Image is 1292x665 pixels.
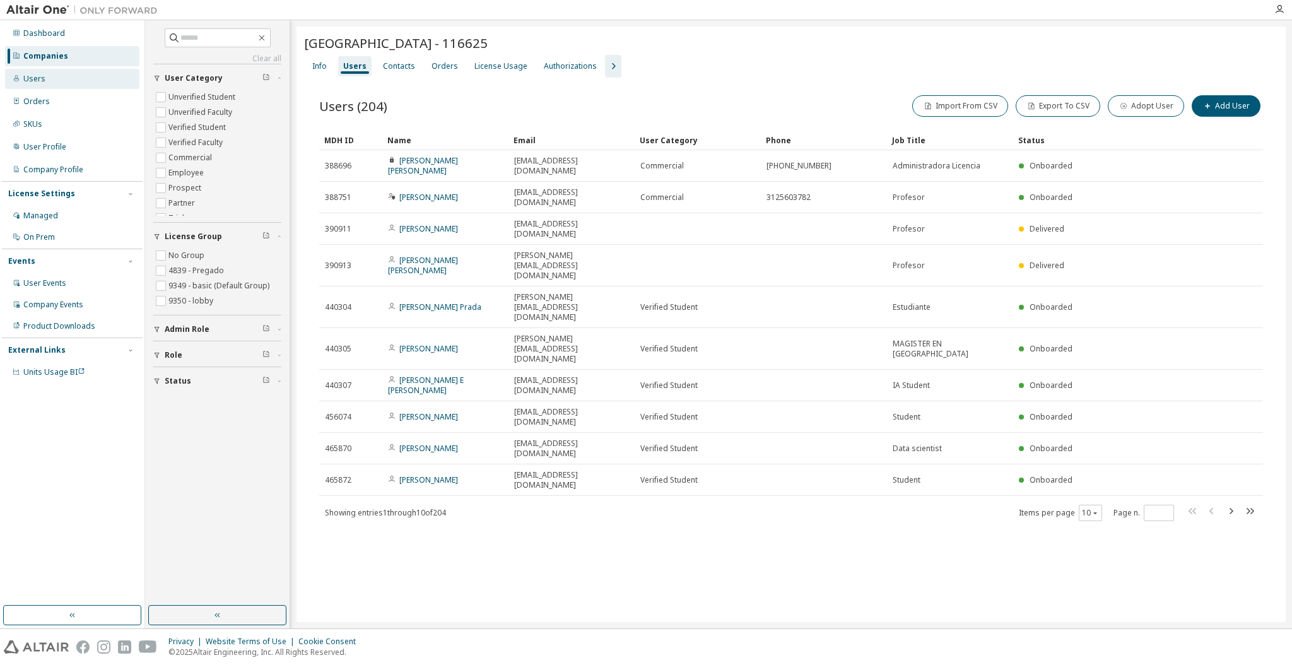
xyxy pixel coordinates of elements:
[514,334,629,364] span: [PERSON_NAME][EMAIL_ADDRESS][DOMAIN_NAME]
[640,130,756,150] div: User Category
[640,302,698,312] span: Verified Student
[324,130,377,150] div: MDH ID
[262,324,270,334] span: Clear filter
[165,73,223,83] span: User Category
[514,292,629,322] span: [PERSON_NAME][EMAIL_ADDRESS][DOMAIN_NAME]
[912,95,1008,117] button: Import From CSV
[8,189,75,199] div: License Settings
[1030,474,1072,485] span: Onboarded
[165,232,222,242] span: License Group
[325,444,351,454] span: 465870
[514,470,629,490] span: [EMAIL_ADDRESS][DOMAIN_NAME]
[399,443,458,454] a: [PERSON_NAME]
[893,412,920,422] span: Student
[893,339,1007,359] span: MAGISTER EN [GEOGRAPHIC_DATA]
[514,219,629,239] span: [EMAIL_ADDRESS][DOMAIN_NAME]
[640,192,684,203] span: Commercial
[168,248,207,263] label: No Group
[325,224,351,234] span: 390911
[766,192,811,203] span: 3125603782
[23,74,45,84] div: Users
[168,135,225,150] label: Verified Faculty
[893,444,942,454] span: Data scientist
[893,224,925,234] span: Profesor
[325,412,351,422] span: 456074
[1019,505,1102,521] span: Items per page
[168,120,228,135] label: Verified Student
[399,302,481,312] a: [PERSON_NAME] Prada
[298,637,363,647] div: Cookie Consent
[118,640,131,654] img: linkedin.svg
[6,4,164,16] img: Altair One
[893,380,930,391] span: IA Student
[23,321,95,331] div: Product Downloads
[1030,260,1064,271] span: Delivered
[23,142,66,152] div: User Profile
[1030,380,1072,391] span: Onboarded
[23,211,58,221] div: Managed
[893,475,920,485] span: Student
[153,223,281,250] button: License Group
[23,232,55,242] div: On Prem
[304,34,488,52] span: [GEOGRAPHIC_DATA] - 116625
[168,293,216,309] label: 9350 - lobby
[1030,343,1072,354] span: Onboarded
[514,375,629,396] span: [EMAIL_ADDRESS][DOMAIN_NAME]
[153,367,281,395] button: Status
[544,61,597,71] div: Authorizations
[1030,192,1072,203] span: Onboarded
[893,261,925,271] span: Profesor
[432,61,458,71] div: Orders
[399,192,458,203] a: [PERSON_NAME]
[76,640,90,654] img: facebook.svg
[399,223,458,234] a: [PERSON_NAME]
[1113,505,1174,521] span: Page n.
[168,278,272,293] label: 9349 - basic (Default Group)
[893,192,925,203] span: Profesor
[1108,95,1184,117] button: Adopt User
[312,61,327,71] div: Info
[319,97,387,115] span: Users (204)
[262,232,270,242] span: Clear filter
[23,300,83,310] div: Company Events
[168,150,214,165] label: Commercial
[383,61,415,71] div: Contacts
[165,376,191,386] span: Status
[399,411,458,422] a: [PERSON_NAME]
[388,375,464,396] a: [PERSON_NAME] E [PERSON_NAME]
[153,54,281,64] a: Clear all
[893,161,980,171] span: Administradora Licencia
[23,165,83,175] div: Company Profile
[640,444,698,454] span: Verified Student
[153,315,281,343] button: Admin Role
[97,640,110,654] img: instagram.svg
[325,161,351,171] span: 388696
[165,324,209,334] span: Admin Role
[4,640,69,654] img: altair_logo.svg
[168,105,235,120] label: Unverified Faculty
[325,192,351,203] span: 388751
[1082,508,1099,518] button: 10
[514,250,629,281] span: [PERSON_NAME][EMAIL_ADDRESS][DOMAIN_NAME]
[206,637,298,647] div: Website Terms of Use
[262,376,270,386] span: Clear filter
[766,130,882,150] div: Phone
[1030,411,1072,422] span: Onboarded
[139,640,157,654] img: youtube.svg
[399,343,458,354] a: [PERSON_NAME]
[1192,95,1260,117] button: Add User
[168,165,206,180] label: Employee
[514,438,629,459] span: [EMAIL_ADDRESS][DOMAIN_NAME]
[1030,443,1072,454] span: Onboarded
[325,380,351,391] span: 440307
[514,130,630,150] div: Email
[1016,95,1100,117] button: Export To CSV
[640,161,684,171] span: Commercial
[23,28,65,38] div: Dashboard
[23,367,85,377] span: Units Usage BI
[168,637,206,647] div: Privacy
[399,474,458,485] a: [PERSON_NAME]
[23,119,42,129] div: SKUs
[8,345,66,355] div: External Links
[325,344,351,354] span: 440305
